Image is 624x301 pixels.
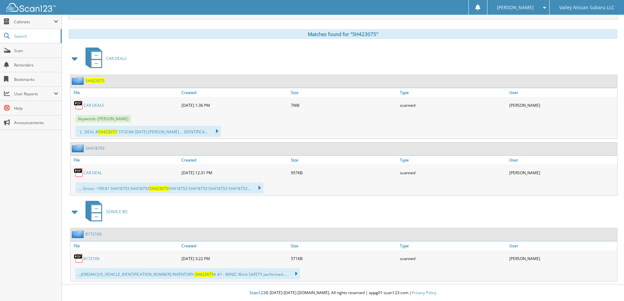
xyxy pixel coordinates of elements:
img: folder2.png [72,230,85,238]
a: Privacy Policy [412,290,436,295]
a: User [508,156,617,164]
span: SH423075 [195,272,214,277]
span: Valley Nissan Subaru LLC [559,6,615,9]
a: Type [398,156,508,164]
div: [PERSON_NAME] [508,99,617,112]
img: scan123-logo-white.svg [7,3,56,12]
div: [DATE] 1:36 PM [180,99,289,112]
a: User [508,88,617,97]
a: 8172166 [85,231,102,237]
div: ...JORDAN [US_VEHICLE_IDENTIFICATION_NUMBER] INVENTORY: A #1 - 80NIZ: Work SAFETY performed ... [75,268,300,279]
a: Type [398,88,508,97]
div: Matches found for "SH423075" [68,29,617,39]
span: Cabinets [14,19,54,25]
div: [PERSON_NAME] [508,252,617,265]
a: Created [180,88,289,97]
a: Created [180,241,289,250]
div: scanned [398,99,508,112]
a: User [508,241,617,250]
img: PDF.png [74,100,84,110]
div: scanned [398,166,508,179]
img: folder2.png [72,77,85,85]
a: Size [289,88,399,97]
span: User Reports [14,91,54,97]
iframe: Chat Widget [591,270,624,301]
span: Search [14,33,57,39]
div: [DATE] 3:22 PM [180,252,289,265]
div: 7MB [289,99,399,112]
span: Reminders [14,62,58,68]
a: File [70,156,180,164]
a: Type [398,241,508,250]
a: Created [180,156,289,164]
span: SH423075 [149,186,168,191]
a: File [70,241,180,250]
a: 8172166 [84,256,100,261]
img: PDF.png [74,254,84,263]
span: SERVICE RO [106,209,127,215]
a: CAR DEALS [82,46,127,71]
a: SERVICE RO [82,199,127,225]
span: Help [14,105,58,111]
span: Scan [14,48,58,53]
a: CAR DEALS [84,103,104,108]
div: ' } , DEAL # ‘ STOCK# [DATE] [PERSON_NAME] ... IDENTIFICA... [75,126,221,137]
span: Scan123 [250,290,265,295]
img: PDF.png [74,168,84,178]
a: SH418753 [85,145,104,151]
div: scanned [398,252,508,265]
a: SH423075 [85,78,104,84]
span: Bookmarks [14,77,58,82]
img: folder2.png [72,144,85,152]
a: File [70,88,180,97]
div: © [DATE]-[DATE] [DOMAIN_NAME]. All rights reserved | appg01-scan123-com | [62,285,624,301]
span: Keywords: [PERSON_NAME] [75,115,131,122]
span: CAR DEALS [106,56,127,61]
div: 957KB [289,166,399,179]
span: [PERSON_NAME] [497,6,534,9]
a: CAR DEAL [84,170,102,176]
div: [DATE] 12:31 PM [180,166,289,179]
span: SH423075 [98,129,117,135]
div: 571KB [289,252,399,265]
span: Announcements [14,120,58,125]
div: .... Gross: -199.81 SH418753 SH418753 SH418753 SH418753 SH418753 SH418753... [75,182,263,194]
a: Size [289,241,399,250]
div: [PERSON_NAME] [508,166,617,179]
a: Size [289,156,399,164]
